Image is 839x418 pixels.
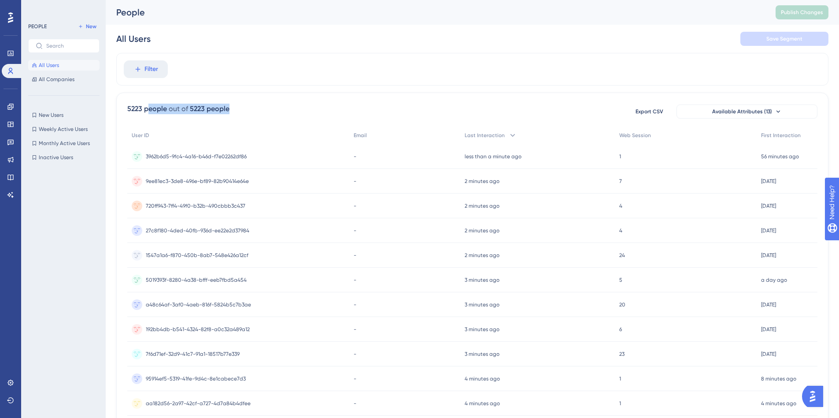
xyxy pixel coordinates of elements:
button: Monthly Active Users [28,138,100,149]
span: a48c64af-3af0-4aeb-816f-5824b5c7b3ae [146,301,251,308]
time: less than a minute ago [465,153,521,160]
button: All Users [28,60,100,71]
span: All Companies [39,76,74,83]
button: Inactive Users [28,152,100,163]
span: 6 [619,326,622,333]
span: 24 [619,252,625,259]
span: - [354,375,356,382]
span: Monthly Active Users [39,140,90,147]
span: - [354,276,356,284]
button: Weekly Active Users [28,124,100,134]
time: [DATE] [761,351,776,357]
time: 3 minutes ago [465,302,499,308]
time: 4 minutes ago [761,400,796,407]
span: Publish Changes [781,9,823,16]
span: 20 [619,301,625,308]
time: [DATE] [761,326,776,332]
span: Last Interaction [465,132,505,139]
span: 7f6d71ef-32d9-41c7-91a1-18517b77e339 [146,351,240,358]
span: - [354,202,356,209]
time: 3 minutes ago [465,326,499,332]
div: All Users [116,33,151,45]
span: 23 [619,351,625,358]
span: 5 [619,276,622,284]
span: 95914ef5-5319-41fe-9d4c-8e1cabece7d3 [146,375,246,382]
time: [DATE] [761,302,776,308]
span: - [354,227,356,234]
span: 5019393f-8280-4a38-bfff-eeb7fbd5a454 [146,276,247,284]
span: Email [354,132,367,139]
div: out of [169,104,188,114]
span: Available Attributes (13) [712,108,772,115]
span: 4 [619,227,622,234]
span: 9ee81ec3-3de8-496e-bf89-82b90414e64e [146,178,249,185]
span: aa182d56-2a97-42cf-a727-4d7a84b4dfee [146,400,251,407]
span: - [354,252,356,259]
time: [DATE] [761,203,776,209]
time: a day ago [761,277,787,283]
span: 1547a1a6-f870-450b-8ab7-548e426a12cf [146,252,248,259]
span: All Users [39,62,59,69]
button: Save Segment [740,32,828,46]
time: 3 minutes ago [465,277,499,283]
time: 2 minutes ago [465,228,499,234]
span: 3962b6d5-9fc4-4a16-b46d-f7e02262df86 [146,153,247,160]
span: 1 [619,375,621,382]
span: - [354,153,356,160]
span: New [86,23,96,30]
span: 4 [619,202,622,209]
button: New Users [28,110,100,120]
span: First Interaction [761,132,801,139]
div: 5223 people [190,104,229,114]
time: 2 minutes ago [465,252,499,258]
input: Search [46,43,92,49]
div: 5223 people [127,104,167,114]
div: PEOPLE [28,23,47,30]
time: [DATE] [761,178,776,184]
span: - [354,400,356,407]
time: 56 minutes ago [761,153,799,160]
button: New [75,21,100,32]
time: 8 minutes ago [761,376,796,382]
span: New Users [39,112,63,119]
span: - [354,301,356,308]
button: Export CSV [627,104,671,119]
span: Web Session [619,132,651,139]
time: 4 minutes ago [465,400,500,407]
time: [DATE] [761,228,776,234]
span: Export CSV [636,108,663,115]
span: - [354,178,356,185]
iframe: UserGuiding AI Assistant Launcher [802,383,828,410]
span: Filter [144,64,158,75]
button: Publish Changes [776,5,828,19]
span: Save Segment [766,35,802,42]
span: - [354,351,356,358]
span: User ID [132,132,149,139]
span: 1 [619,400,621,407]
span: 720ff943-7ff4-49f0-b32b-490cbbb3c437 [146,202,245,209]
span: Need Help? [21,2,55,13]
button: All Companies [28,74,100,85]
time: 2 minutes ago [465,203,499,209]
span: 192bb4db-b541-4324-82f8-a0c32a489a12 [146,326,250,333]
time: [DATE] [761,252,776,258]
div: People [116,6,754,19]
span: - [354,326,356,333]
span: Inactive Users [39,154,73,161]
span: 1 [619,153,621,160]
time: 3 minutes ago [465,351,499,357]
button: Filter [124,60,168,78]
span: 7 [619,178,622,185]
button: Available Attributes (13) [676,104,817,119]
span: Weekly Active Users [39,126,88,133]
time: 4 minutes ago [465,376,500,382]
span: 27c8f180-4ded-40fb-936d-ee22e2d37984 [146,227,249,234]
time: 2 minutes ago [465,178,499,184]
